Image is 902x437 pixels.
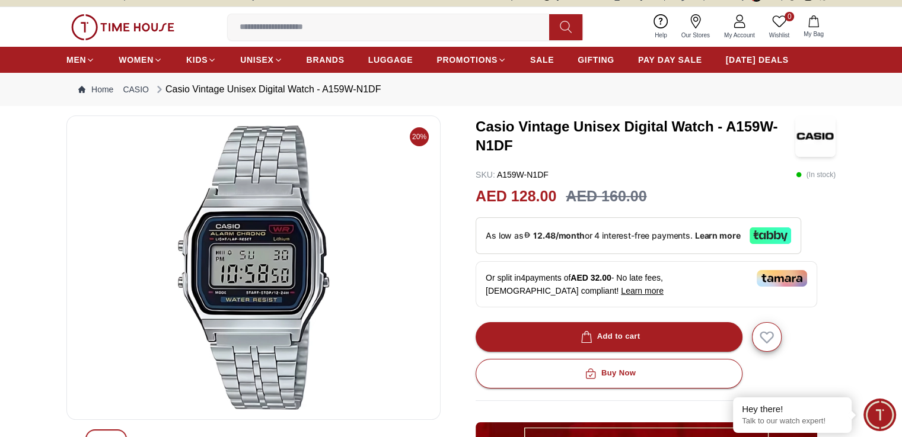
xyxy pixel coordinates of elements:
[436,49,506,70] a: PROMOTIONS
[674,12,717,42] a: Our Stores
[476,170,495,179] span: SKU :
[119,54,154,66] span: WOMEN
[66,49,95,70] a: MEN
[621,286,664,295] span: Learn more
[436,54,498,66] span: PROMOTIONS
[78,83,113,95] a: Home
[570,273,611,282] span: AED 32.00
[578,54,614,66] span: GIFTING
[650,31,672,40] span: Help
[638,49,702,70] a: PAY DAY SALE
[410,127,429,146] span: 20%
[66,73,836,106] nav: Breadcrumb
[186,54,208,66] span: KIDS
[799,30,828,38] span: My Bag
[77,126,431,410] img: Casio Vintage Unisex Digital Watch - A159W-N1DF
[530,54,554,66] span: SALE
[476,117,795,155] h3: Casio Vintage Unisex Digital Watch - A159W-N1DF
[863,399,896,431] div: Chat Widget
[796,13,831,41] button: My Bag
[677,31,715,40] span: Our Stores
[648,12,674,42] a: Help
[785,12,794,21] span: 0
[476,359,742,388] button: Buy Now
[476,169,549,181] p: A159W-N1DF
[796,169,836,181] p: ( In stock )
[578,330,640,343] div: Add to cart
[762,12,796,42] a: 0Wishlist
[476,322,742,352] button: Add to cart
[757,270,807,287] img: Tamara
[476,261,817,307] div: Or split in 4 payments of - No late fees, [DEMOGRAPHIC_DATA] compliant!
[638,54,702,66] span: PAY DAY SALE
[71,14,174,40] img: ...
[578,49,614,70] a: GIFTING
[119,49,162,70] a: WOMEN
[719,31,760,40] span: My Account
[795,115,836,157] img: Casio Vintage Unisex Digital Watch - A159W-N1DF
[307,54,345,66] span: BRANDS
[476,185,556,208] h2: AED 128.00
[530,49,554,70] a: SALE
[66,54,86,66] span: MEN
[307,49,345,70] a: BRANDS
[154,82,381,97] div: Casio Vintage Unisex Digital Watch - A159W-N1DF
[240,54,273,66] span: UNISEX
[123,83,149,95] a: CASIO
[368,49,413,70] a: LUGGAGE
[582,367,636,380] div: Buy Now
[726,54,789,66] span: [DATE] DEALS
[368,54,413,66] span: LUGGAGE
[566,185,646,208] h3: AED 160.00
[764,31,794,40] span: Wishlist
[726,49,789,70] a: [DATE] DEALS
[742,403,843,415] div: Hey there!
[240,49,282,70] a: UNISEX
[742,416,843,426] p: Talk to our watch expert!
[186,49,216,70] a: KIDS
